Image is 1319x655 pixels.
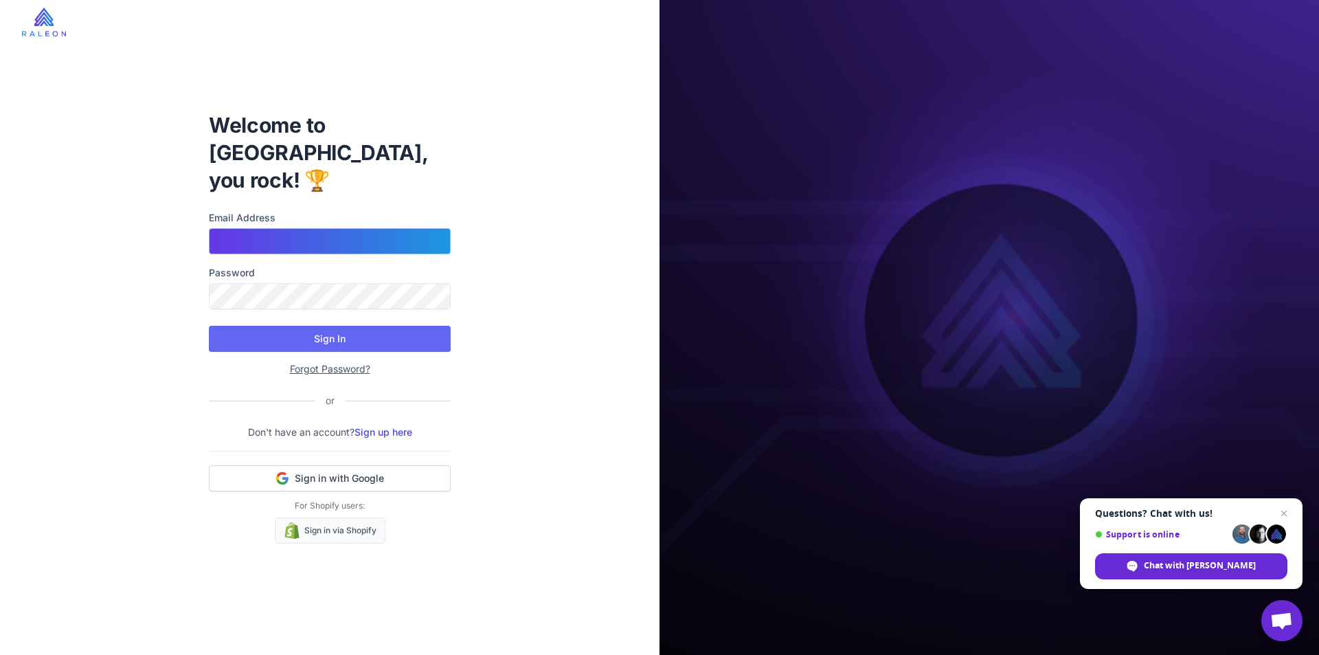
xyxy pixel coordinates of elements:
[209,425,451,440] p: Don't have an account?
[1144,559,1256,572] span: Chat with [PERSON_NAME]
[295,471,384,485] span: Sign in with Google
[209,500,451,512] p: For Shopify users:
[354,426,412,438] a: Sign up here
[1095,508,1287,519] span: Questions? Chat with us!
[209,111,451,194] h1: Welcome to [GEOGRAPHIC_DATA], you rock! 🏆
[209,465,451,491] button: Sign in with Google
[290,363,370,375] a: Forgot Password?
[1095,553,1287,579] span: Chat with [PERSON_NAME]
[22,8,66,36] img: raleon-logo-whitebg.9aac0268.jpg
[275,518,385,544] a: Sign in via Shopify
[315,393,346,408] div: or
[209,265,451,280] label: Password
[1095,529,1228,540] span: Support is online
[209,326,451,352] button: Sign In
[1261,600,1303,641] a: Open chat
[209,210,451,225] label: Email Address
